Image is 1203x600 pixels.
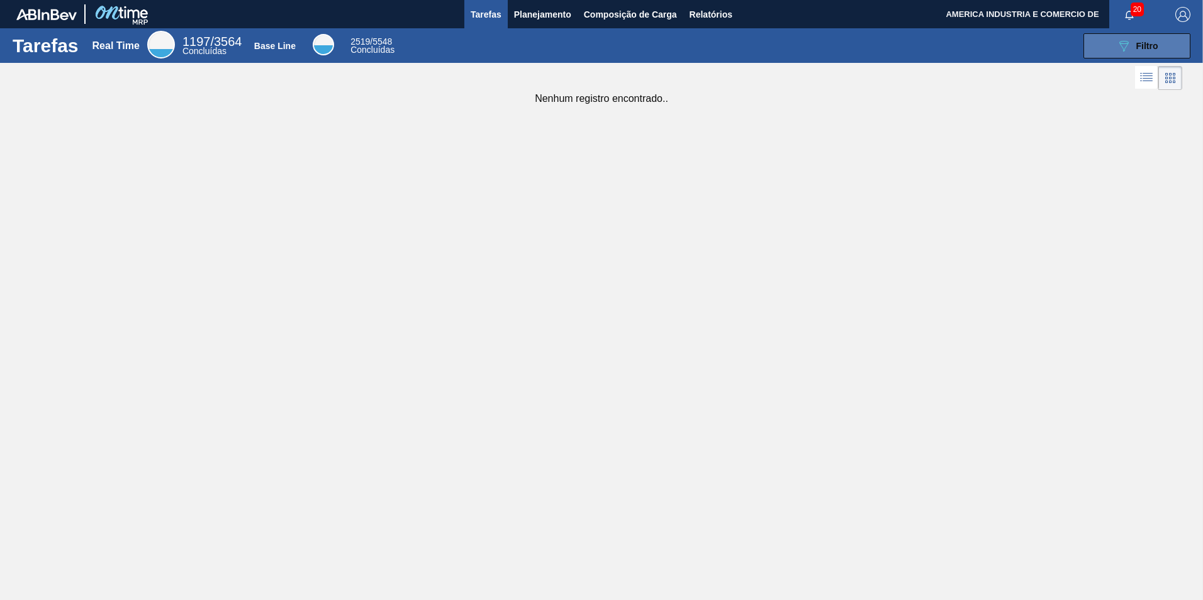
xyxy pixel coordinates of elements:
[1083,33,1190,58] button: Filtro
[584,7,677,22] span: Composição de Carga
[1135,66,1158,90] div: Visão em Lista
[147,31,175,58] div: Real Time
[1131,3,1144,16] span: 20
[471,7,501,22] span: Tarefas
[350,38,394,54] div: Base Line
[182,46,227,56] span: Concluídas
[182,36,242,55] div: Real Time
[182,35,242,48] span: / 3564
[1109,6,1150,23] button: Notificações
[514,7,571,22] span: Planejamento
[1158,66,1182,90] div: Visão em Cards
[182,35,211,48] span: 1197
[350,36,392,47] span: / 5548
[254,41,296,51] div: Base Line
[13,38,79,53] h1: Tarefas
[350,45,394,55] span: Concluídas
[350,36,370,47] span: 2519
[16,9,77,20] img: TNhmsLtSVTkK8tSr43FrP2fwEKptu5GPRR3wAAAABJRU5ErkJggg==
[1175,7,1190,22] img: Logout
[1136,41,1158,51] span: Filtro
[313,34,334,55] div: Base Line
[92,40,140,52] div: Real Time
[690,7,732,22] span: Relatórios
